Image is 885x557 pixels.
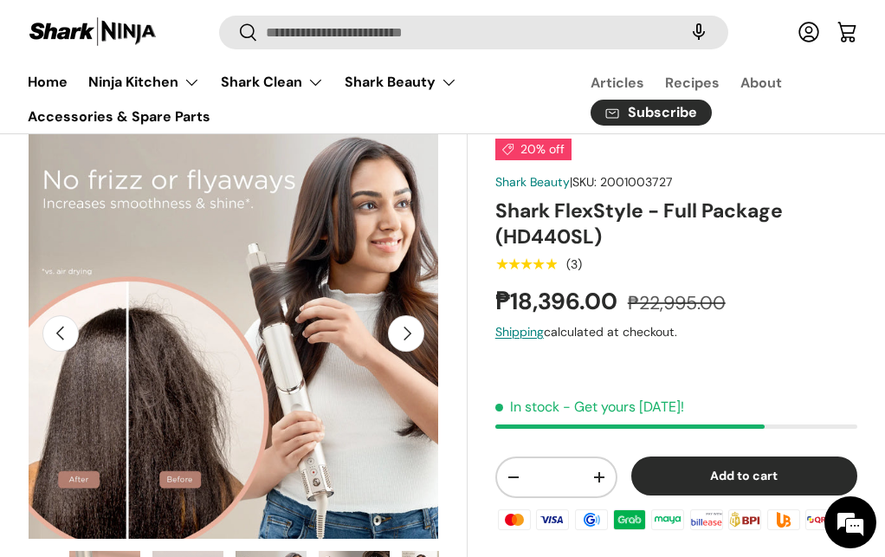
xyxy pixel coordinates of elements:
[284,9,326,50] div: Minimize live chat window
[572,507,610,533] img: gcash
[90,97,291,120] div: Leave a message
[665,66,720,100] a: Recipes
[334,65,468,100] summary: Shark Beauty
[688,507,726,533] img: billease
[495,198,857,249] h1: Shark FlexStyle - Full Package (HD440SL)
[572,174,597,190] span: SKU:
[495,174,570,190] a: Shark Beauty
[9,372,330,433] textarea: Type your message and click 'Submit'
[495,139,572,160] span: 20% off
[570,174,673,190] span: |
[591,100,712,126] a: Subscribe
[649,507,687,533] img: maya
[764,507,802,533] img: ubp
[671,14,727,52] speech-search-button: Search by voice
[28,65,549,133] nav: Primary
[254,433,314,457] em: Submit
[803,507,841,533] img: qrph
[495,256,557,272] div: 5.0 out of 5.0 stars
[495,256,557,273] span: ★★★★★
[549,65,857,133] nav: Secondary
[28,16,158,49] img: Shark Ninja Philippines
[36,168,302,343] span: We are offline. Please leave us a message.
[591,66,644,100] a: Articles
[563,398,684,416] p: - Get yours [DATE]!
[78,65,210,100] summary: Ninja Kitchen
[495,323,857,341] div: calculated at checkout.
[210,65,334,100] summary: Shark Clean
[495,398,559,416] span: In stock
[28,100,210,133] a: Accessories & Spare Parts
[495,507,533,533] img: master
[610,507,649,533] img: grabpay
[28,65,68,99] a: Home
[726,507,764,533] img: bpi
[495,286,622,316] strong: ₱18,396.00
[533,507,572,533] img: visa
[631,457,857,495] button: Add to cart
[740,66,782,100] a: About
[495,324,544,340] a: Shipping
[566,258,582,271] div: (3)
[600,174,673,190] span: 2001003727
[628,107,697,120] span: Subscribe
[628,291,726,315] s: ₱22,995.00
